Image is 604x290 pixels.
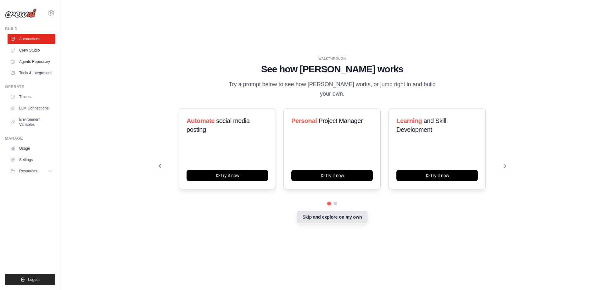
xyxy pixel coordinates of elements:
[297,211,367,223] button: Skip and explore on my own
[226,80,438,98] p: Try a prompt below to see how [PERSON_NAME] works, or jump right in and build your own.
[5,8,36,18] img: Logo
[8,103,55,113] a: LLM Connections
[396,170,478,181] button: Try it now
[8,166,55,176] button: Resources
[396,117,422,124] span: Learning
[5,136,55,141] div: Manage
[19,169,37,174] span: Resources
[8,114,55,130] a: Environment Variables
[187,117,215,124] span: Automate
[8,34,55,44] a: Automations
[5,84,55,89] div: Operate
[8,45,55,55] a: Crew Studio
[573,260,604,290] iframe: Chat Widget
[396,117,446,133] span: and Skill Development
[8,68,55,78] a: Tools & Integrations
[5,26,55,31] div: Build
[8,155,55,165] a: Settings
[319,117,363,124] span: Project Manager
[187,170,268,181] button: Try it now
[28,277,40,282] span: Logout
[187,117,250,133] span: social media posting
[5,274,55,285] button: Logout
[291,170,373,181] button: Try it now
[159,56,506,61] div: WALKTHROUGH
[8,92,55,102] a: Traces
[8,143,55,153] a: Usage
[159,64,506,75] h1: See how [PERSON_NAME] works
[291,117,317,124] span: Personal
[8,57,55,67] a: Agents Repository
